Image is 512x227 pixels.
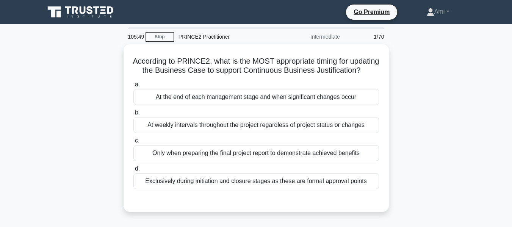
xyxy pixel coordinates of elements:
div: 105:49 [124,29,146,44]
div: PRINCE2 Practitioner [174,29,278,44]
span: b. [135,109,140,116]
span: a. [135,81,140,88]
div: Only when preparing the final project report to demonstrate achieved benefits [133,145,379,161]
a: Ami [409,4,468,19]
div: Intermediate [278,29,344,44]
h5: According to PRINCE2, what is the MOST appropriate timing for updating the Business Case to suppo... [133,56,380,75]
a: Go Premium [349,7,394,17]
a: Stop [146,32,174,42]
div: 1/70 [344,29,389,44]
span: c. [135,137,139,144]
div: At weekly intervals throughout the project regardless of project status or changes [133,117,379,133]
span: d. [135,165,140,172]
div: Exclusively during initiation and closure stages as these are formal approval points [133,173,379,189]
div: At the end of each management stage and when significant changes occur [133,89,379,105]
